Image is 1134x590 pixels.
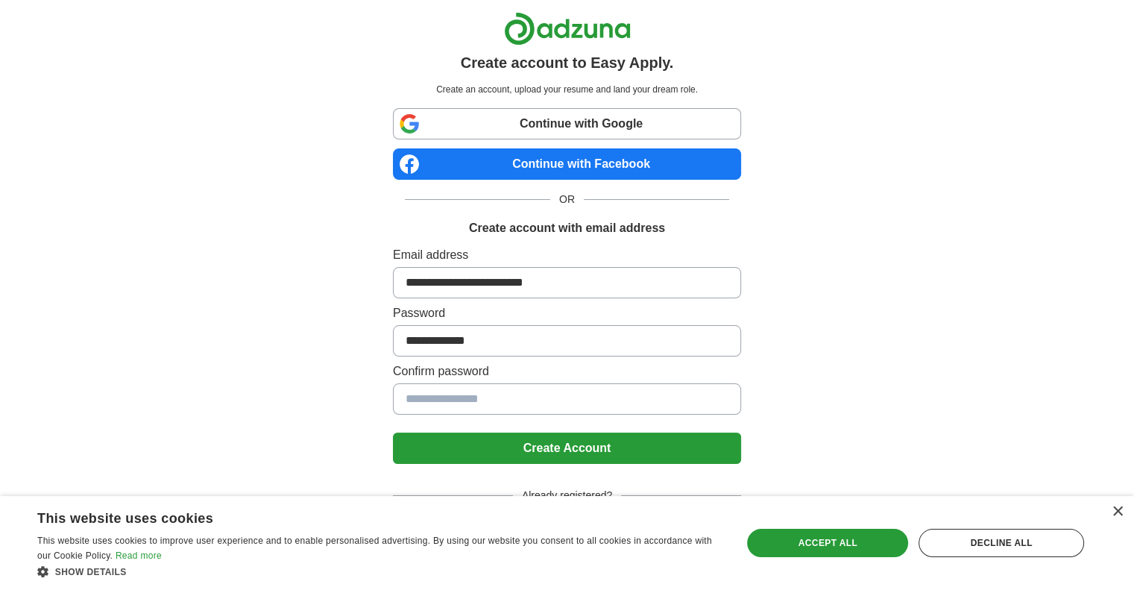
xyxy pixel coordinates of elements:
span: This website uses cookies to improve user experience and to enable personalised advertising. By u... [37,536,712,561]
span: Show details [55,567,127,577]
span: Already registered? [513,488,621,503]
span: OR [550,192,584,207]
p: Create an account, upload your resume and land your dream role. [396,83,738,96]
label: Email address [393,246,741,264]
div: Close [1112,506,1123,518]
label: Password [393,304,741,322]
label: Confirm password [393,363,741,380]
div: This website uses cookies [37,505,684,527]
h1: Create account to Easy Apply. [461,51,674,74]
img: Adzuna logo [504,12,631,45]
div: Accept all [747,529,908,557]
a: Continue with Google [393,108,741,139]
button: Create Account [393,433,741,464]
div: Decline all [919,529,1084,557]
a: Continue with Facebook [393,148,741,180]
h1: Create account with email address [469,219,665,237]
a: Read more, opens a new window [116,550,162,561]
div: Show details [37,564,721,579]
